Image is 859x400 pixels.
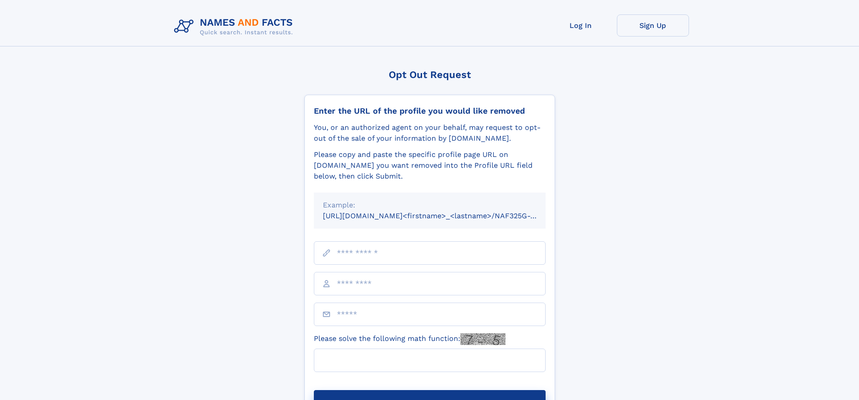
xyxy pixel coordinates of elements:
[304,69,555,80] div: Opt Out Request
[323,200,537,211] div: Example:
[314,149,546,182] div: Please copy and paste the specific profile page URL on [DOMAIN_NAME] you want removed into the Pr...
[170,14,300,39] img: Logo Names and Facts
[314,106,546,116] div: Enter the URL of the profile you would like removed
[314,333,505,345] label: Please solve the following math function:
[545,14,617,37] a: Log In
[314,122,546,144] div: You, or an authorized agent on your behalf, may request to opt-out of the sale of your informatio...
[617,14,689,37] a: Sign Up
[323,211,563,220] small: [URL][DOMAIN_NAME]<firstname>_<lastname>/NAF325G-xxxxxxxx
